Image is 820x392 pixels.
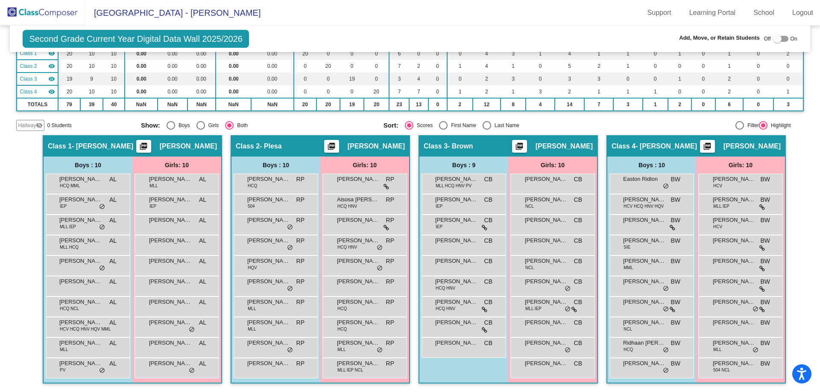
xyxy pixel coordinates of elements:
[175,122,190,129] div: Boys
[316,47,340,60] td: 0
[713,195,756,204] span: [PERSON_NAME] [PERSON_NAME]
[20,88,37,96] span: Class 4
[743,98,773,111] td: 0
[436,183,471,189] span: MLL HCQ HNV PV
[691,60,715,73] td: 0
[158,47,187,60] td: 0.00
[623,236,666,245] span: [PERSON_NAME]
[260,142,282,151] span: - Plesa
[324,140,339,153] button: Print Students Details
[747,6,781,20] a: School
[187,98,216,111] td: NaN
[216,60,251,73] td: 0.00
[501,98,526,111] td: 8
[48,75,55,82] mat-icon: visibility
[48,142,72,151] span: Class 1
[773,98,803,111] td: 3
[187,60,216,73] td: 0.00
[158,60,187,73] td: 0.00
[248,183,257,189] span: HCQ
[409,73,428,85] td: 4
[296,175,305,184] span: RP
[574,236,582,245] span: CB
[428,60,447,73] td: 0
[773,47,803,60] td: 2
[316,73,340,85] td: 0
[663,183,669,190] span: do_not_disturb_alt
[700,140,715,153] button: Print Students Details
[723,142,781,151] span: [PERSON_NAME]
[316,85,340,98] td: 0
[316,98,340,111] td: 20
[377,244,383,251] span: do_not_disturb_alt
[773,60,803,73] td: 0
[364,98,389,111] td: 20
[526,85,555,98] td: 3
[713,203,729,209] span: MLL IEP
[340,73,364,85] td: 19
[109,195,117,204] span: AL
[473,98,501,111] td: 12
[287,244,293,251] span: do_not_disturb_alt
[389,73,409,85] td: 3
[17,98,58,111] td: TOTALS
[389,47,409,60] td: 6
[337,216,380,224] span: [PERSON_NAME]
[340,47,364,60] td: 0
[447,73,473,85] td: 0
[389,98,409,111] td: 23
[785,6,820,20] a: Logout
[501,73,526,85] td: 3
[236,142,260,151] span: Class 2
[384,122,398,129] span: Sort:
[525,236,568,245] span: [PERSON_NAME]
[501,85,526,98] td: 1
[251,60,294,73] td: 0.00
[409,98,428,111] td: 13
[59,216,102,224] span: [PERSON_NAME]
[512,140,527,153] button: Print Students Details
[248,203,255,209] span: 504
[158,98,187,111] td: NaN
[294,85,316,98] td: 0
[47,122,71,129] span: 0 Students
[60,183,80,189] span: HCQ MML
[80,73,103,85] td: 9
[448,142,473,151] span: - Brown
[109,216,117,225] span: AL
[691,47,715,60] td: 0
[59,236,102,245] span: [PERSON_NAME]
[484,216,492,225] span: CB
[715,85,744,98] td: 2
[17,85,58,98] td: Brandi Wolfe - Wolfe
[158,73,187,85] td: 0.00
[386,236,394,245] span: RP
[125,47,158,60] td: 0.00
[671,216,680,225] span: BW
[199,236,206,245] span: AL
[713,216,756,224] span: [PERSON_NAME] Antinome
[386,216,394,225] span: RP
[743,85,773,98] td: 0
[574,175,582,184] span: CB
[702,142,712,154] mat-icon: picture_as_pdf
[584,60,613,73] td: 2
[764,35,771,43] span: Off
[294,60,316,73] td: 0
[141,122,160,129] span: Show:
[623,216,666,224] span: [PERSON_NAME] [PERSON_NAME]
[473,47,501,60] td: 4
[525,203,534,209] span: NCL
[205,122,219,129] div: Girls
[348,142,405,151] span: [PERSON_NAME]
[316,60,340,73] td: 20
[58,98,80,111] td: 79
[58,47,80,60] td: 20
[447,47,473,60] td: 0
[473,85,501,98] td: 2
[435,236,478,245] span: [PERSON_NAME]
[555,73,585,85] td: 3
[160,142,217,151] span: [PERSON_NAME]
[715,98,744,111] td: 6
[389,85,409,98] td: 7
